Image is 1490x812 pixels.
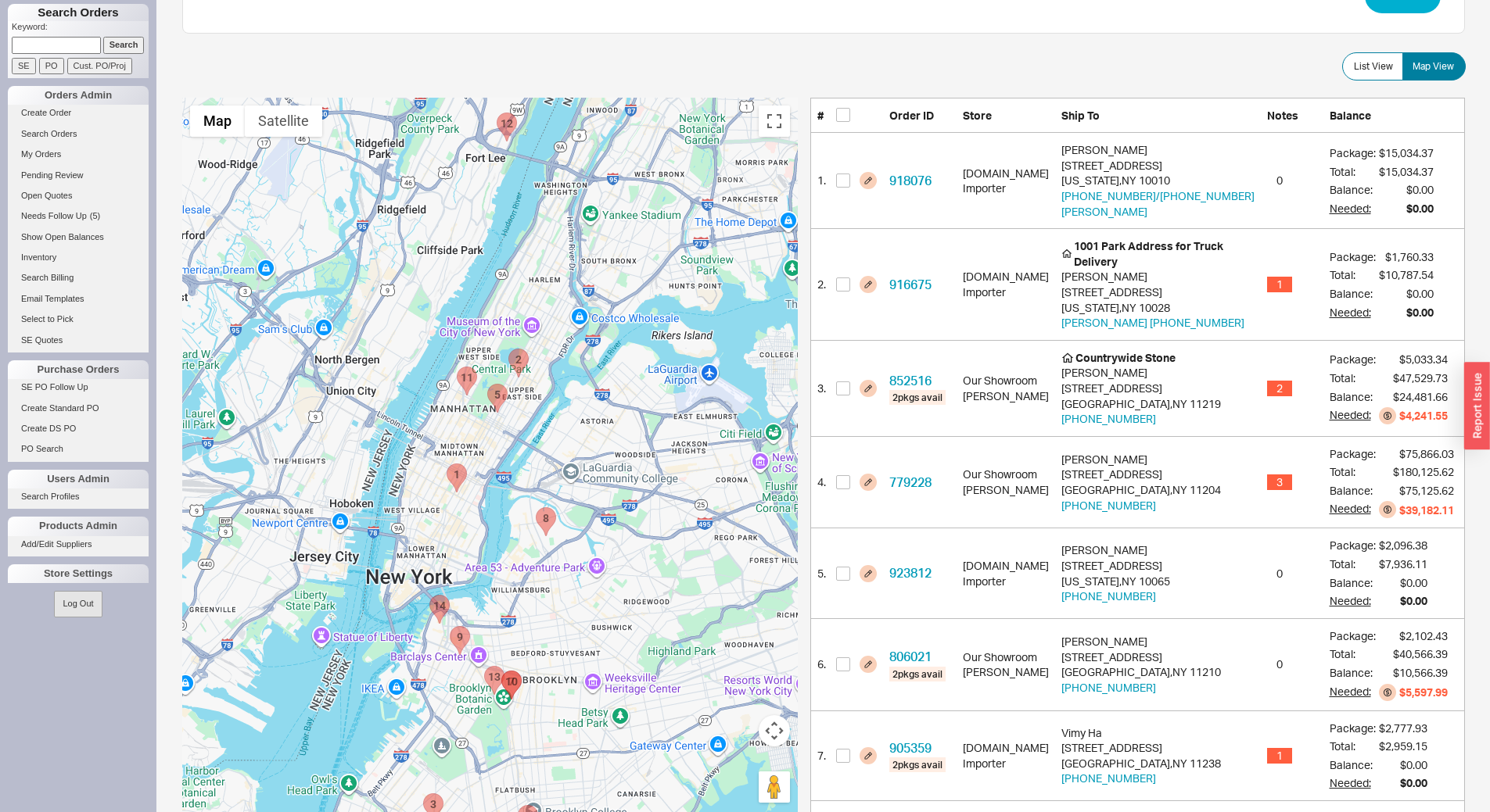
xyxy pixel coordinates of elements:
[957,98,1055,134] div: Store
[1393,370,1448,386] div: $47,529.73
[8,517,149,535] div: Products Admin
[8,249,149,266] a: Inventory
[1406,182,1434,198] div: $0.00
[1330,201,1376,216] div: Needed:
[1400,593,1427,609] div: $0.00
[1400,775,1427,791] div: $0.00
[8,105,149,121] a: Create Order
[536,507,556,536] div: 913581 - 24 Jewel Street
[1267,277,1292,292] span: 1
[1406,305,1434,320] div: $0.00
[1061,188,1255,219] button: [PHONE_NUMBER]/[PHONE_NUMBER] [PERSON_NAME]
[1330,757,1376,773] div: Balance:
[54,591,102,617] button: Log Out
[8,420,149,437] a: Create DS PO
[1061,238,1255,331] div: [STREET_ADDRESS] [US_STATE] , NY 10028
[484,666,504,695] div: 921512 - 1 Grand Army Plaza
[1400,575,1427,591] div: $0.00
[8,229,149,245] a: Show Open Balances
[1074,238,1254,269] span: 1001 Park Address for Truck Delivery
[963,756,1049,771] div: Importer
[487,384,508,413] div: 923812 - 630 Park Avenue
[1267,566,1292,581] span: 0
[1393,646,1448,662] div: $40,566.39
[1393,389,1448,405] div: $24,481.66
[1393,464,1454,480] div: $180,125.62
[1330,249,1376,265] div: Package:
[1330,538,1376,553] div: Package:
[1267,381,1292,396] span: 2
[1330,646,1376,662] div: Total:
[1061,452,1221,513] div: [STREET_ADDRESS] [GEOGRAPHIC_DATA] , NY 11204
[1399,446,1454,462] div: $75,866.03
[90,211,100,220] span: ( 5 )
[8,86,149,105] div: Orders Admin
[1061,542,1170,558] div: [PERSON_NAME]
[1330,593,1376,609] div: Needed:
[12,58,36,74] input: SE
[889,173,932,188] a: 918076
[1406,201,1434,216] div: $0.00
[1261,98,1323,134] div: Notes
[1267,656,1292,672] span: 0
[8,167,149,184] a: Pending Review
[1379,164,1434,180] div: $15,034.37
[963,574,1049,589] div: Importer
[8,270,149,286] a: Search Billing
[1379,721,1427,736] div: $2,777.93
[889,757,946,772] span: 2 pkgs avail
[1379,267,1434,283] div: $10,787.54
[1330,352,1376,367] div: Package:
[1399,408,1448,424] div: $4,241.55
[1393,665,1448,681] div: $10,566.39
[1061,588,1156,604] button: [PHONE_NUMBER]
[1379,538,1427,553] div: $2,096.38
[1330,483,1376,499] div: Balance:
[1330,721,1376,736] div: Package:
[963,740,1049,756] div: [DOMAIN_NAME]
[1061,542,1170,603] div: [STREET_ADDRESS] [US_STATE] , NY 10065
[963,181,1049,196] div: Importer
[8,564,149,583] div: Store Settings
[963,269,1049,284] div: [DOMAIN_NAME]
[1330,665,1376,681] div: Balance:
[1323,98,1464,134] div: Balance
[103,37,145,53] input: Search
[1330,684,1376,701] div: Needed:
[1385,249,1434,265] div: $1,760.33
[811,437,830,529] div: 4 .
[1400,757,1427,773] div: $0.00
[1061,142,1255,158] div: [PERSON_NAME]
[67,58,132,74] input: Cust. PO/Proj
[889,474,932,490] a: 779228
[1061,634,1221,649] div: [PERSON_NAME]
[1061,365,1221,381] div: [PERSON_NAME]
[12,21,149,37] p: Keyword:
[1061,725,1221,741] div: Vimy Ha
[1379,556,1427,572] div: $7,936.11
[811,229,830,341] div: 2 .
[8,146,149,163] a: My Orders
[963,284,1049,300] div: Importer
[1330,464,1376,480] div: Total:
[963,388,1049,404] div: [PERSON_NAME]
[245,106,322,137] button: Show satellite imagery
[8,291,149,307] a: Email Templates
[457,367,477,395] div: 933806 - 50 West 66th Street
[1354,60,1393,73] span: List View
[1406,286,1434,302] div: $0.00
[963,373,1049,388] div: Our Showroom
[447,463,467,492] div: 918076 - 117 East 24th Street
[963,166,1049,181] div: [DOMAIN_NAME]
[1330,556,1376,572] div: Total:
[1061,269,1255,284] div: [PERSON_NAME]
[1330,370,1376,386] div: Total:
[889,390,946,405] span: 2 pkgs avail
[8,400,149,417] a: Create Standard PO
[1061,725,1221,786] div: [STREET_ADDRESS] [GEOGRAPHIC_DATA] , NY 11238
[1330,305,1376,320] div: Needed:
[811,619,830,711] div: 6 .
[1330,739,1376,754] div: Total:
[450,626,470,655] div: 923827 - 423 Atlantic Avenue
[1399,685,1448,700] div: $5,597.99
